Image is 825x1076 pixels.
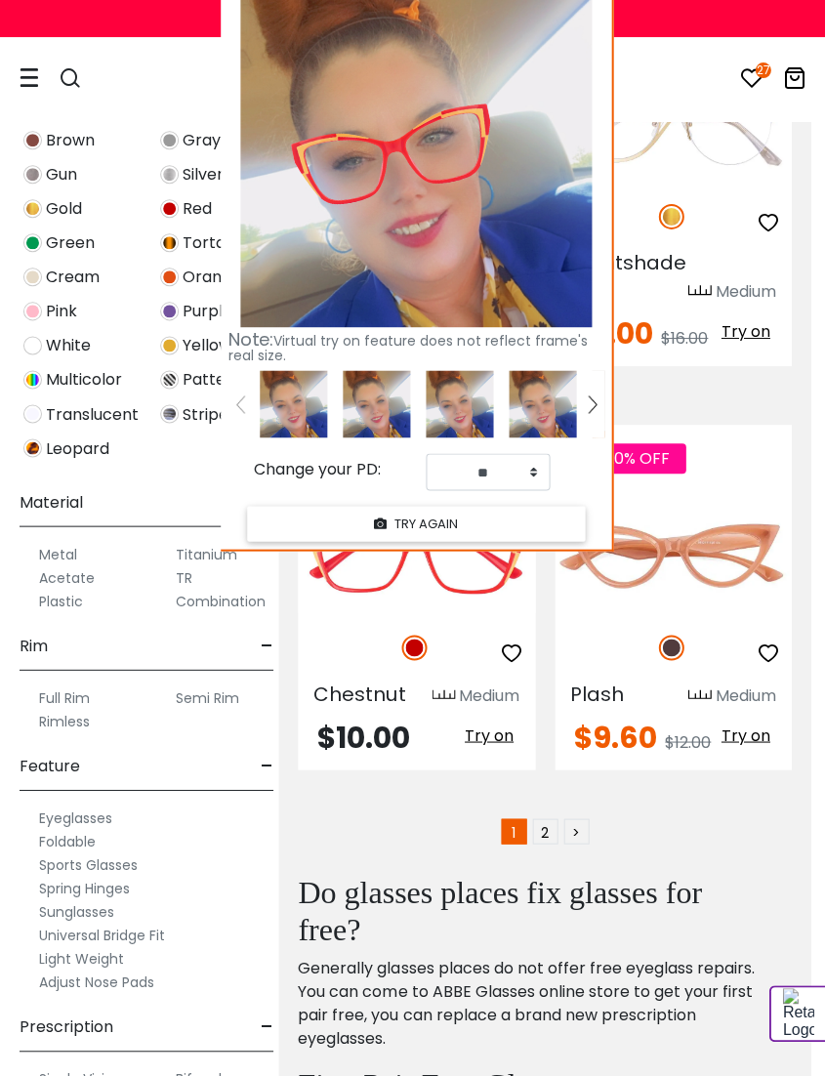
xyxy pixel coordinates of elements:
img: Chocolate [658,635,683,660]
p: Generally glasses places do not offer free eyeglass repairs. You can come to ABBE Glasses online ... [298,956,771,1050]
img: left.png [236,395,244,413]
button: Try on [715,723,775,748]
img: Silver [160,165,179,184]
span: Pattern [183,368,242,392]
a: 27 [739,70,763,93]
span: - [261,1003,273,1050]
span: Pink [46,300,77,323]
span: $12.00 [665,730,711,753]
label: Spring Hinges [39,876,130,899]
img: Red Chestnut - Acetate ,Universal Bridge Fit [298,495,535,613]
span: $10.00 [317,716,410,758]
img: 307606.png [343,370,410,437]
span: Nightshade [570,249,686,276]
label: Acetate [39,565,95,589]
label: Plastic [39,589,83,612]
label: Titanium [176,542,237,565]
img: Tortoise [160,233,179,252]
span: Gun [46,163,77,186]
img: Pink [23,302,42,320]
img: Yellow [160,336,179,354]
span: Multicolor [46,368,122,392]
span: Plash [570,680,624,707]
img: size ruler [687,284,711,299]
img: 307606.png [260,370,327,437]
span: White [46,334,91,357]
a: > [563,818,589,844]
span: Yellow [183,334,231,357]
div: Medium [459,683,519,707]
span: Brown [46,129,95,152]
span: - [261,622,273,669]
span: 20% OFF [590,443,685,474]
span: $16.00 [661,327,708,350]
img: 307606.png [426,370,493,437]
label: Adjust Nose Pads [39,970,154,993]
label: Foldable [39,829,96,852]
img: 307606.png [509,370,576,437]
img: original.png [276,81,514,233]
span: Silver [183,163,224,186]
span: Cream [46,266,100,289]
img: Leopard [23,438,42,457]
img: size ruler [432,688,455,703]
span: Red [183,197,212,221]
span: $9.60 [574,716,657,758]
button: TRY AGAIN [247,506,585,540]
span: Note: [228,327,273,352]
img: Translucent [23,404,42,423]
span: Rim [20,622,48,669]
span: Try on [721,724,769,746]
label: Metal [39,542,77,565]
span: Material [20,478,83,525]
span: Tortoise [183,231,246,255]
a: 2 [532,818,557,844]
span: Virtual try on feature does not reflect frame's real size. [228,331,587,365]
img: White [23,336,42,354]
img: Green [23,233,42,252]
img: Gun [23,165,42,184]
img: Gold [658,204,683,229]
span: Chestnut [313,680,405,707]
label: TR [176,565,192,589]
button: Try on [459,723,519,748]
span: Purple [183,300,232,323]
img: Chocolate Plash - Acetate ,Universal Bridge Fit [555,495,792,613]
img: Gold [23,199,42,218]
label: Eyeglasses [39,806,112,829]
img: right.png [588,395,596,413]
span: Translucent [46,402,139,426]
span: Feature [20,742,80,789]
img: Gold Nightshade - Metal ,Adjust Nose Pads [555,63,792,182]
label: Semi Rim [176,685,239,709]
span: Try on [465,724,514,746]
label: Universal Bridge Fit [39,923,165,946]
img: Striped [160,404,179,423]
span: Prescription [20,1003,113,1050]
label: Combination [176,589,266,612]
label: Sports Glasses [39,852,138,876]
i: 27 [755,62,770,78]
img: Brown [23,131,42,149]
div: Medium [715,683,775,707]
span: - [261,742,273,789]
img: Purple [160,302,179,320]
img: Pattern [160,370,179,389]
img: Red [401,635,427,660]
span: Try on [721,320,769,343]
img: Red [160,199,179,218]
img: Gray [160,131,179,149]
span: Orange [183,266,241,289]
label: Sunglasses [39,899,114,923]
button: Try on [715,319,775,345]
span: Leopard [46,436,109,460]
span: $7.00 [574,312,653,354]
div: Medium [715,280,775,304]
div: Change your PD: [219,461,416,490]
span: Gold [46,197,82,221]
img: Cream [23,268,42,286]
label: Rimless [39,709,90,732]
